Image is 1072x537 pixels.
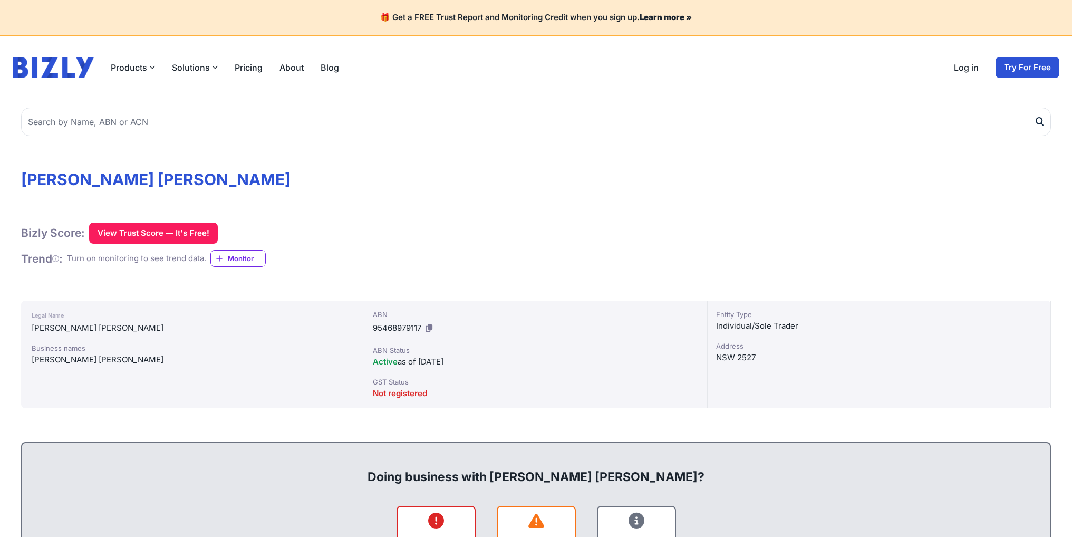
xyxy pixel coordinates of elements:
[640,12,692,22] a: Learn more »
[716,351,1042,364] div: NSW 2527
[716,320,1042,332] div: Individual/Sole Trader
[716,341,1042,351] div: Address
[21,252,63,266] h1: Trend :
[32,322,353,334] div: [PERSON_NAME] [PERSON_NAME]
[21,170,1051,189] h1: [PERSON_NAME] [PERSON_NAME]
[228,253,265,264] span: Monitor
[21,108,1051,136] input: Search by Name, ABN or ACN
[321,61,339,74] a: Blog
[373,309,699,320] div: ABN
[33,452,1039,485] div: Doing business with [PERSON_NAME] [PERSON_NAME]?
[32,309,353,322] div: Legal Name
[21,226,85,240] h1: Bizly Score:
[373,356,699,368] div: as of [DATE]
[32,353,353,366] div: [PERSON_NAME] [PERSON_NAME]
[172,61,218,74] button: Solutions
[235,61,263,74] a: Pricing
[373,377,699,387] div: GST Status
[373,357,398,367] span: Active
[716,309,1042,320] div: Entity Type
[373,388,427,398] span: Not registered
[210,250,266,267] a: Monitor
[32,343,353,353] div: Business names
[279,61,304,74] a: About
[67,253,206,265] div: Turn on monitoring to see trend data.
[89,223,218,244] button: View Trust Score — It's Free!
[13,13,1059,23] h4: 🎁 Get a FREE Trust Report and Monitoring Credit when you sign up.
[373,345,699,356] div: ABN Status
[373,323,421,333] span: 95468979117
[996,57,1059,78] a: Try For Free
[111,61,155,74] button: Products
[954,61,979,74] a: Log in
